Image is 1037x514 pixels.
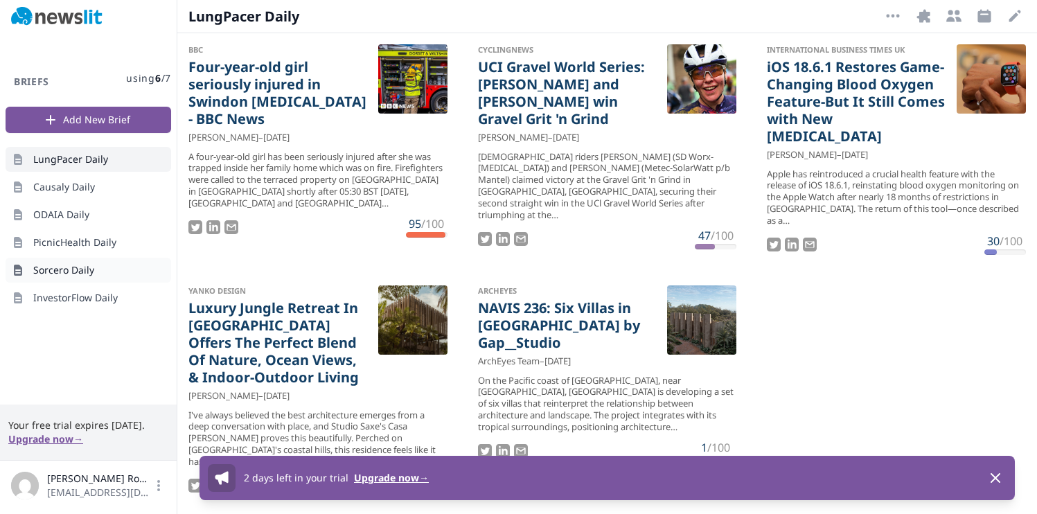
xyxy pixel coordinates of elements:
span: 47 [698,228,711,243]
h3: Briefs [6,75,57,89]
span: LungPacer Daily [33,152,108,166]
span: 30 [987,233,1000,249]
span: /100 [1000,233,1022,249]
time: [DATE] [263,131,290,144]
img: Email story [514,444,528,458]
div: I've always believed the best architecture emerges from a deep conversation with place, and Studi... [188,409,447,468]
span: [PERSON_NAME] – [188,131,263,144]
img: LinkedIn Share [785,238,799,251]
div: International Business Times UK [767,44,946,55]
div: ArchEyes [478,285,657,296]
time: [DATE] [842,148,868,161]
span: 95 [409,216,421,231]
div: BBC [188,44,367,55]
img: LinkedIn Share [206,220,220,234]
span: LungPacer Daily [188,7,301,26]
time: [DATE] [544,355,571,368]
span: 2 days left in your trial [244,471,348,484]
img: Email story [224,220,238,234]
img: Email story [803,238,817,251]
button: Upgrade now [354,471,429,485]
a: ODAIA Daily [6,202,171,227]
img: Tweet [188,220,202,234]
img: Email story [514,232,528,246]
span: InvestorFlow Daily [33,291,118,305]
span: [PERSON_NAME] – [767,148,842,161]
a: Sorcero Daily [6,258,171,283]
a: InvestorFlow Daily [6,285,171,310]
span: Sorcero Daily [33,263,94,277]
span: → [419,471,429,484]
a: Luxury Jungle Retreat In [GEOGRAPHIC_DATA] Offers The Perfect Blend Of Nature, Ocean Views, & Ind... [188,299,367,386]
a: Causaly Daily [6,175,171,200]
button: Upgrade now [8,432,83,446]
a: UCI Gravel World Series: [PERSON_NAME] and [PERSON_NAME] win Gravel Grit 'n Grind [478,58,657,127]
span: 1 [701,440,707,455]
span: [PERSON_NAME] – [478,131,553,144]
img: LinkedIn Share [496,232,510,246]
time: [DATE] [553,131,579,144]
span: [PERSON_NAME] – [188,389,263,402]
a: Four-year-old girl seriously injured in Swindon [MEDICAL_DATA] - BBC News [188,58,367,127]
span: 6 [155,71,161,85]
img: LinkedIn Share [496,444,510,458]
span: /100 [711,228,734,243]
span: → [73,432,83,445]
span: ODAIA Daily [33,208,89,222]
a: LungPacer Daily [6,147,171,172]
span: PicnicHealth Daily [33,236,116,249]
img: Tweet [767,238,781,251]
div: Cyclingnews [478,44,657,55]
span: Causaly Daily [33,180,95,194]
span: /100 [707,440,730,455]
span: ArchEyes Team – [478,355,544,368]
div: Apple has reintroduced a crucial health feature with the release of iOS 18.6.1, reinstating blood... [767,168,1026,227]
div: A four-year-old girl has been seriously injured after she was trapped inside her family home whic... [188,151,447,209]
time: [DATE] [263,389,290,402]
div: [DEMOGRAPHIC_DATA] riders [PERSON_NAME] (SD Worx-[MEDICAL_DATA]) and [PERSON_NAME] (Metec-SolarWa... [478,151,737,221]
div: Yanko Design [188,285,367,296]
span: /100 [421,216,444,231]
img: Tweet [478,444,492,458]
button: [PERSON_NAME] Roubos[EMAIL_ADDRESS][DOMAIN_NAME] [11,472,166,499]
div: On the Pacific coast of [GEOGRAPHIC_DATA], near [GEOGRAPHIC_DATA], [GEOGRAPHIC_DATA] is developin... [478,375,737,433]
button: Add New Brief [6,107,171,133]
span: Your free trial expires [DATE]. [8,418,168,432]
a: iOS 18.6.1 Restores Game-Changing Blood Oxygen Feature-But It Still Comes with New [MEDICAL_DATA] [767,58,946,145]
span: [PERSON_NAME] Roubos [47,472,152,486]
a: PicnicHealth Daily [6,230,171,255]
a: NAVIS 236: Six Villas in [GEOGRAPHIC_DATA] by Gap__Studio [478,299,657,351]
span: using / 7 [126,71,171,85]
span: [EMAIL_ADDRESS][DOMAIN_NAME] [47,486,152,499]
img: Newslit [11,7,103,26]
img: Tweet [478,232,492,246]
